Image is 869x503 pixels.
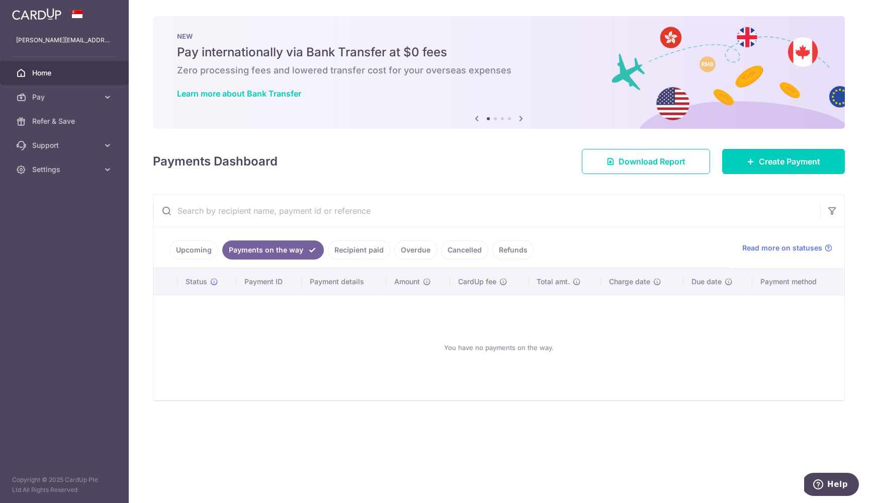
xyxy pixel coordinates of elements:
iframe: Opens a widget where you can find more information [804,473,859,498]
span: Amount [394,277,420,287]
span: Home [32,68,99,78]
th: Payment details [302,269,386,295]
a: Download Report [582,149,710,174]
a: Refunds [492,240,534,260]
span: Status [186,277,207,287]
a: Payments on the way [222,240,324,260]
span: Settings [32,164,99,175]
span: Read more on statuses [742,243,822,253]
p: [PERSON_NAME][EMAIL_ADDRESS][DOMAIN_NAME] [16,35,113,45]
div: You have no payments on the way. [165,303,832,392]
input: Search by recipient name, payment id or reference [153,195,820,227]
a: Learn more about Bank Transfer [177,89,301,99]
a: Overdue [394,240,437,260]
span: Support [32,140,99,150]
h6: Zero processing fees and lowered transfer cost for your overseas expenses [177,64,821,76]
span: CardUp fee [458,277,496,287]
a: Cancelled [441,240,488,260]
a: Read more on statuses [742,243,832,253]
h4: Payments Dashboard [153,152,278,171]
span: Create Payment [759,155,820,167]
span: Due date [691,277,722,287]
h5: Pay internationally via Bank Transfer at $0 fees [177,44,821,60]
th: Payment method [752,269,844,295]
span: Pay [32,92,99,102]
p: NEW [177,32,821,40]
a: Recipient paid [328,240,390,260]
a: Create Payment [722,149,845,174]
img: Bank transfer banner [153,16,845,129]
th: Payment ID [236,269,302,295]
a: Upcoming [169,240,218,260]
img: CardUp [12,8,61,20]
span: Refer & Save [32,116,99,126]
span: Total amt. [537,277,570,287]
span: Download Report [619,155,685,167]
span: Charge date [609,277,650,287]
